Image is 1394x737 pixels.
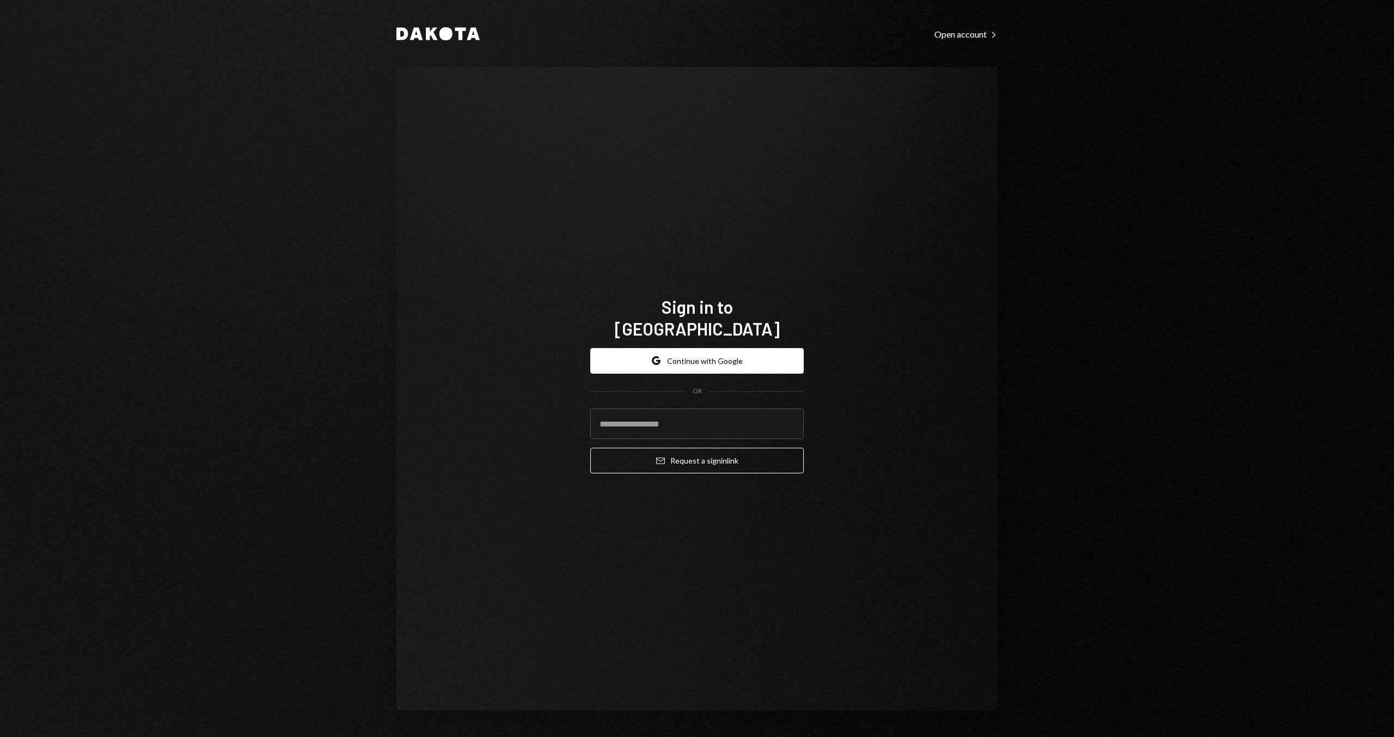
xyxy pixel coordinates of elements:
[934,29,998,40] div: Open account
[693,387,702,396] div: OR
[590,448,804,473] button: Request a signinlink
[590,348,804,374] button: Continue with Google
[934,28,998,40] a: Open account
[590,296,804,339] h1: Sign in to [GEOGRAPHIC_DATA]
